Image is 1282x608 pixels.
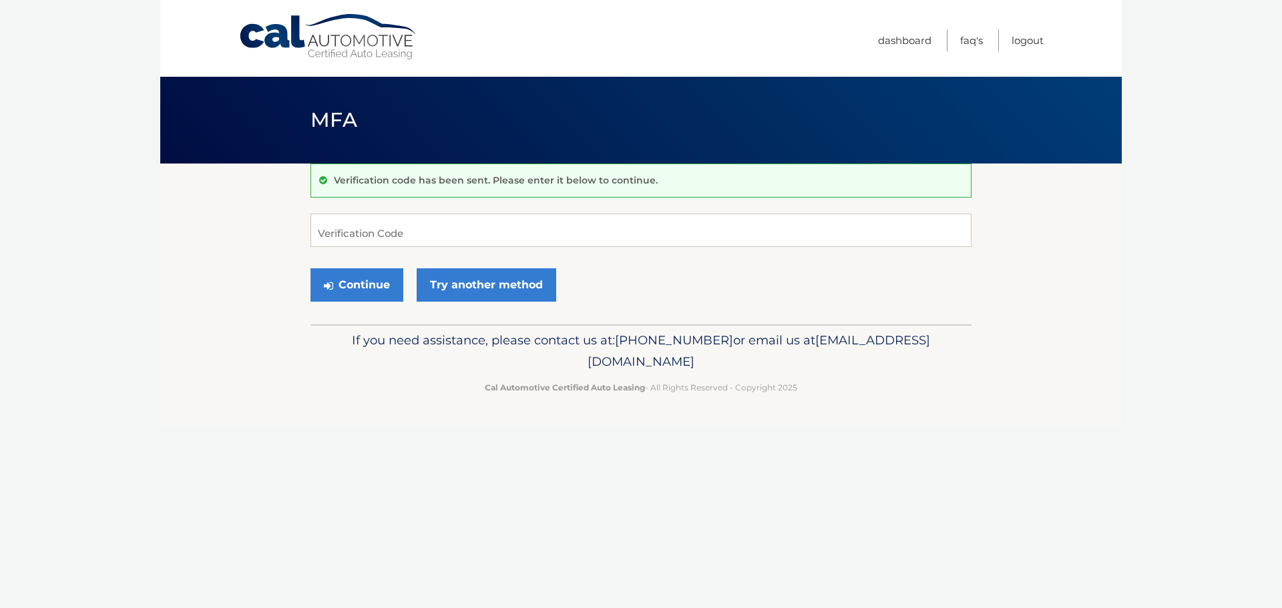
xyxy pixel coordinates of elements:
a: Dashboard [878,29,931,51]
p: If you need assistance, please contact us at: or email us at [319,330,963,372]
a: Logout [1012,29,1044,51]
button: Continue [310,268,403,302]
strong: Cal Automotive Certified Auto Leasing [485,382,645,392]
span: [PHONE_NUMBER] [615,332,733,348]
a: Try another method [417,268,556,302]
input: Verification Code [310,214,972,247]
p: Verification code has been sent. Please enter it below to continue. [334,174,658,186]
span: MFA [310,107,357,132]
a: Cal Automotive [238,13,419,61]
p: - All Rights Reserved - Copyright 2025 [319,380,963,394]
a: FAQ's [960,29,983,51]
span: [EMAIL_ADDRESS][DOMAIN_NAME] [588,332,930,369]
